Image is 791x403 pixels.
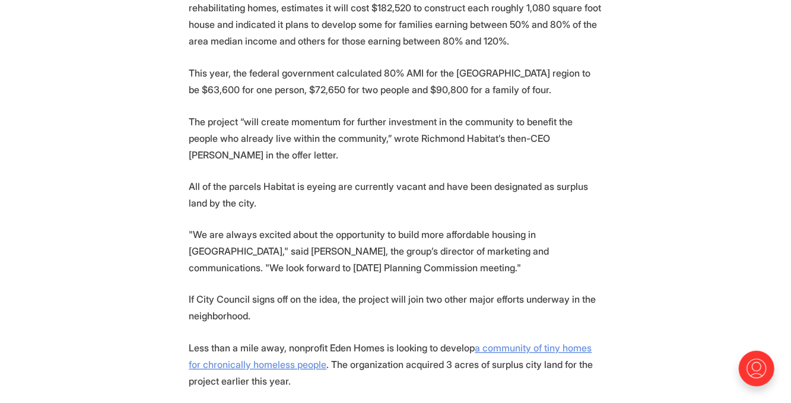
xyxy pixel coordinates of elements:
p: All of the parcels Habitat is eyeing are currently vacant and have been designated as surplus lan... [189,178,602,211]
p: This year, the federal government calculated 80% AMI for the [GEOGRAPHIC_DATA] region to be $63,6... [189,65,602,98]
a: a community of tiny homes for chronically homeless people [189,342,592,371]
iframe: portal-trigger [729,345,791,403]
p: If City Council signs off on the idea, the project will join two other major efforts underway in ... [189,291,602,325]
p: Less than a mile away, nonprofit Eden Homes is looking to develop . The organization acquired 3 a... [189,340,602,390]
p: "We are always excited about the opportunity to build more affordable housing in [GEOGRAPHIC_DATA... [189,227,602,277]
p: The project “will create momentum for further investment in the community to benefit the people w... [189,113,602,163]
